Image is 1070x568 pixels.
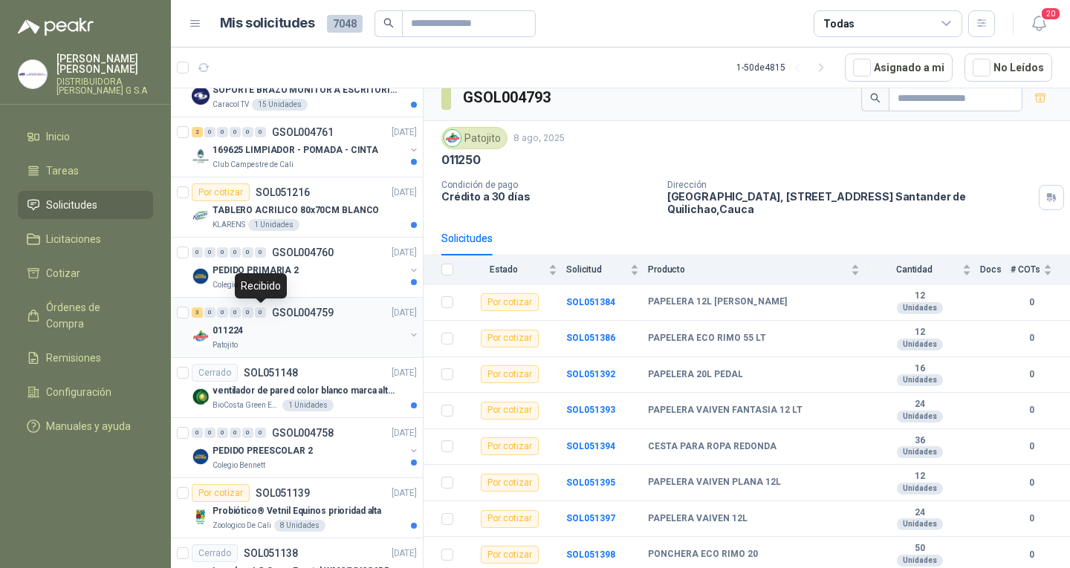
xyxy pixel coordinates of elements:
div: 0 [230,428,241,438]
th: Solicitud [566,255,648,284]
a: Remisiones [18,344,153,372]
div: Unidades [897,483,943,494]
img: Company Logo [192,388,210,405]
p: 169625 LIMPIADOR - POMADA - CINTA [213,143,378,157]
img: Company Logo [192,267,210,285]
span: Tareas [46,163,79,179]
button: 20 [1025,10,1052,37]
div: Por cotizar [481,293,539,311]
span: search [383,18,394,28]
div: Unidades [897,518,943,530]
div: 1 Unidades [282,399,334,411]
img: Company Logo [19,60,47,88]
p: Club Campestre de Cali [213,159,294,171]
div: Por cotizar [481,474,539,492]
b: 36 [869,435,971,447]
span: Órdenes de Compra [46,299,139,332]
div: Unidades [897,555,943,567]
b: 0 [1011,512,1052,526]
div: 0 [230,127,241,137]
a: SOL051395 [566,477,615,488]
a: Configuración [18,378,153,406]
span: Solicitud [566,264,627,275]
b: 0 [1011,548,1052,562]
div: 0 [217,307,228,318]
div: 0 [204,307,215,318]
img: Company Logo [192,448,210,466]
img: Company Logo [444,130,461,146]
b: 0 [1011,368,1052,382]
th: Docs [980,255,1011,284]
div: 0 [242,127,253,137]
div: Por cotizar [481,437,539,455]
a: Solicitudes [18,191,153,219]
span: 7048 [327,15,363,33]
a: Manuales y ayuda [18,412,153,440]
b: 12 [869,327,971,339]
img: Company Logo [192,147,210,165]
p: 8 ago, 2025 [513,131,565,146]
div: 0 [204,428,215,438]
div: Unidades [897,302,943,314]
img: Company Logo [192,327,210,345]
div: Por cotizar [192,484,250,502]
a: Inicio [18,123,153,151]
div: 2 [192,127,203,137]
a: Tareas [18,157,153,185]
div: 0 [192,247,203,258]
b: SOL051394 [566,441,615,451]
span: 20 [1040,7,1061,21]
b: 0 [1011,476,1052,490]
a: 2 0 0 0 0 0 GSOL004761[DATE] Company Logo169625 LIMPIADOR - POMADA - CINTAClub Campestre de Cali [192,123,420,171]
div: Por cotizar [192,183,250,201]
div: 1 - 50 de 4815 [736,56,833,79]
div: Unidades [897,374,943,386]
p: [DATE] [392,546,417,561]
div: Solicitudes [441,230,493,247]
div: Por cotizar [481,402,539,420]
b: PAPELERA VAIVEN FANTASIA 12 LT [648,405,802,417]
p: Condición de pago [441,180,655,190]
div: 1 Unidades [248,219,299,231]
a: SOL051398 [566,549,615,560]
a: SOL051393 [566,405,615,415]
p: SOL051139 [256,488,310,498]
div: Por cotizar [481,546,539,564]
p: [DATE] [392,186,417,200]
p: ventilador de pared color blanco marca alteza [213,384,398,398]
div: Por cotizar [481,330,539,347]
div: 0 [230,307,241,318]
p: [DATE] [392,426,417,440]
div: 0 [255,247,266,258]
a: Por cotizarSOL051139[DATE] Company LogoProbiótico® Vetnil Equinos prioridad altaZoologico De Cali... [171,478,423,538]
b: 50 [869,543,971,555]
p: Caracol TV [213,99,249,111]
p: Colegio Bennett [213,279,265,291]
p: SOPORTE BRAZO MONITOR A ESCRITORIO NBF80 [213,83,398,97]
img: Company Logo [192,207,210,225]
p: [GEOGRAPHIC_DATA], [STREET_ADDRESS] Santander de Quilichao , Cauca [667,190,1033,215]
a: SOL051386 [566,333,615,343]
button: Asignado a mi [845,53,953,82]
p: Probiótico® Vetnil Equinos prioridad alta [213,504,381,518]
span: Producto [648,264,848,275]
a: CerradoSOL051148[DATE] Company Logoventilador de pared color blanco marca altezaBioCosta Green En... [171,358,423,418]
p: SOL051138 [244,548,298,558]
div: Patojito [441,127,508,149]
div: 0 [192,428,203,438]
p: [DATE] [392,246,417,260]
div: 15 Unidades [252,99,308,111]
b: PAPELERA 12L [PERSON_NAME] [648,296,787,308]
b: 0 [1011,296,1052,310]
p: Dirección [667,180,1033,190]
span: Cotizar [46,265,80,281]
p: [DATE] [392,306,417,320]
span: Licitaciones [46,231,101,247]
b: 0 [1011,331,1052,345]
a: SOL051397 [566,513,615,523]
b: PONCHERA ECO RIMO 20 [648,549,758,561]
